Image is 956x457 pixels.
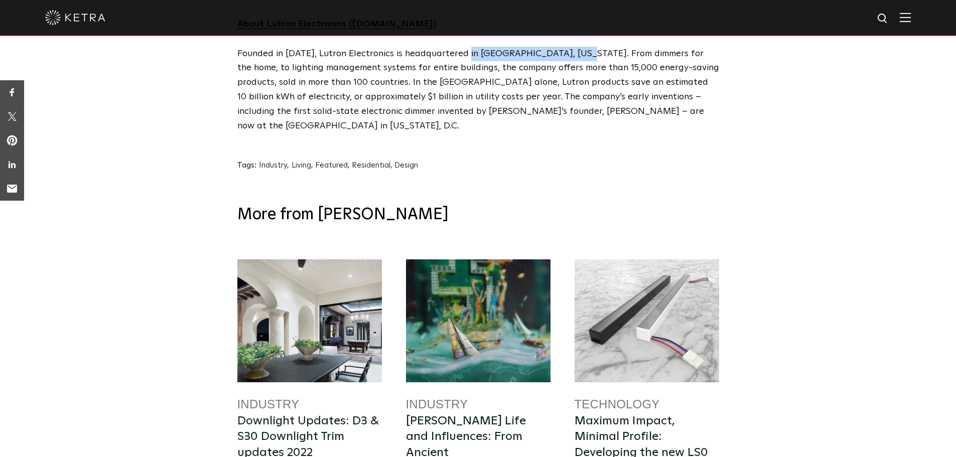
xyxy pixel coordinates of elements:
[237,49,719,130] span: Founded in [DATE], Lutron Electronics is headquartered in [GEOGRAPHIC_DATA], [US_STATE]. From dim...
[390,162,392,169] span: ,
[311,162,313,169] span: ,
[237,397,300,411] a: Industry
[575,397,660,411] a: Technology
[348,162,350,169] span: ,
[394,162,418,169] a: Design
[315,162,348,169] a: Featured
[237,205,719,226] h3: More from [PERSON_NAME]
[259,162,287,169] a: Industry
[287,162,289,169] span: ,
[406,397,468,411] a: Industry
[877,13,889,25] img: search icon
[237,161,256,171] h3: Tags:
[292,162,311,169] a: Living
[900,13,911,22] img: Hamburger%20Nav.svg
[45,10,105,25] img: ketra-logo-2019-white
[352,162,390,169] a: Residential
